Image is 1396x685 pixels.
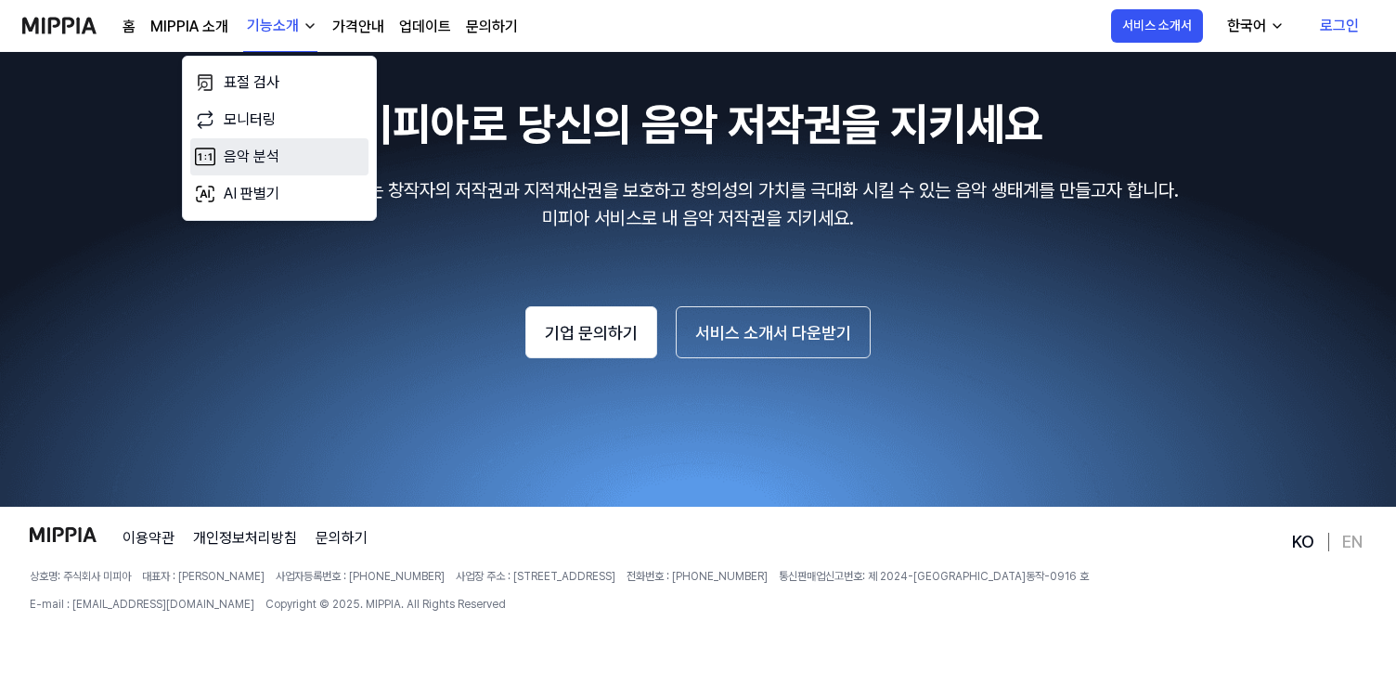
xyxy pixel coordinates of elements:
[190,101,368,138] a: 모니터링
[265,596,506,613] span: Copyright © 2025. MIPPIA. All Rights Reserved
[123,527,174,549] a: 이용약관
[243,15,303,37] div: 기능소개
[193,527,297,549] a: 개인정보처리방침
[1212,7,1296,45] button: 한국어
[190,175,368,213] a: AI 판별기
[1342,531,1363,553] a: EN
[456,568,615,585] span: 사업장 주소 : [STREET_ADDRESS]
[22,176,1374,232] p: [PERSON_NAME]는 창작자의 저작권과 지적재산권을 보호하고 창의성의 가치를 극대화 시킬 수 있는 음악 생태계를 만들고자 합니다. 미피아 서비스로 내 음악 저작권을 지키세요.
[676,306,871,358] button: 서비스 소개서 다운받기
[332,16,384,38] a: 가격안내
[1292,531,1314,553] a: KO
[142,568,265,585] span: 대표자 : [PERSON_NAME]
[1111,9,1203,43] button: 서비스 소개서
[30,596,254,613] span: E-mail : [EMAIL_ADDRESS][DOMAIN_NAME]
[303,19,317,33] img: down
[150,16,228,38] a: MIPPIA 소개
[243,1,317,52] button: 기능소개
[123,16,136,38] a: 홈
[276,568,445,585] span: 사업자등록번호 : [PHONE_NUMBER]
[779,568,1089,585] span: 통신판매업신고번호: 제 2024-[GEOGRAPHIC_DATA]동작-0916 호
[316,527,368,549] a: 문의하기
[1223,15,1270,37] div: 한국어
[190,138,368,175] a: 음악 분석
[30,568,131,585] span: 상호명: 주식회사 미피아
[399,16,451,38] a: 업데이트
[190,64,368,101] a: 표절 검사
[627,568,768,585] span: 전화번호 : [PHONE_NUMBER]
[525,306,657,358] button: 기업 문의하기
[22,91,1374,158] h2: 미피아로 당신의 음악 저작권을 지키세요
[30,527,97,542] img: logo
[466,16,518,38] a: 문의하기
